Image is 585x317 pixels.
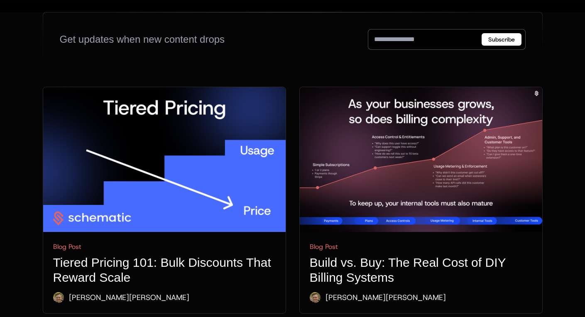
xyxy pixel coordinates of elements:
[69,292,189,303] div: [PERSON_NAME] [PERSON_NAME]
[326,292,446,303] div: [PERSON_NAME] [PERSON_NAME]
[53,255,276,285] h1: Tiered Pricing 101: Bulk Discounts That Reward Scale
[43,87,286,232] img: Tiered Pricing
[482,33,521,46] button: Subscribe
[60,33,225,46] div: Get updates when new content drops
[300,87,542,313] a: As your business grows, so does billing complexityBlog PostBuild vs. Buy: The Real Cost of DIY Bi...
[310,255,532,285] h1: Build vs. Buy: The Real Cost of DIY Billing Systems
[300,87,542,232] img: As your business grows, so does billing complexity
[43,87,286,313] a: Tiered PricingBlog PostTiered Pricing 101: Bulk Discounts That Reward ScaleRyan Echternacht[PERSO...
[310,292,321,303] img: Ryan Echternacht
[53,292,64,303] img: Ryan Echternacht
[310,242,532,252] div: Blog Post
[53,242,276,252] div: Blog Post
